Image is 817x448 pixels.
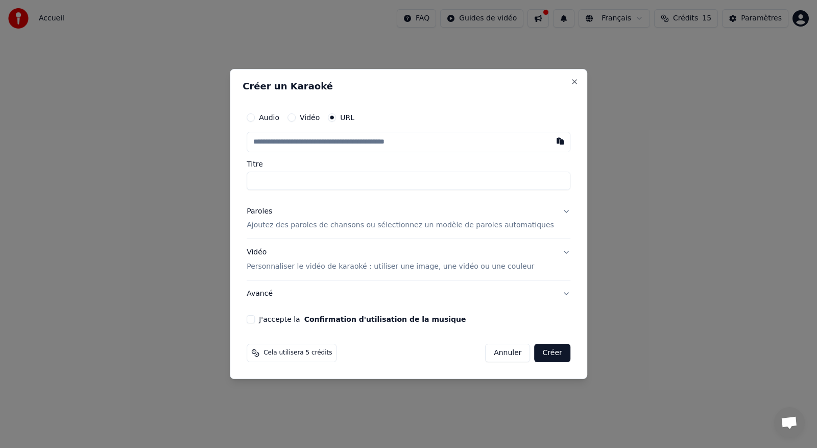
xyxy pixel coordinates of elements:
[247,160,570,168] label: Titre
[535,344,570,362] button: Créer
[247,262,534,272] p: Personnaliser le vidéo de karaoké : utiliser une image, une vidéo ou une couleur
[243,82,574,91] h2: Créer un Karaoké
[247,248,534,272] div: Vidéo
[247,206,272,217] div: Paroles
[247,198,570,239] button: ParolesAjoutez des paroles de chansons ou sélectionnez un modèle de paroles automatiques
[259,114,279,121] label: Audio
[340,114,354,121] label: URL
[247,280,570,307] button: Avancé
[247,240,570,280] button: VidéoPersonnaliser le vidéo de karaoké : utiliser une image, une vidéo ou une couleur
[259,316,466,323] label: J'accepte la
[485,344,530,362] button: Annuler
[247,221,554,231] p: Ajoutez des paroles de chansons ou sélectionnez un modèle de paroles automatiques
[304,316,466,323] button: J'accepte la
[263,349,332,357] span: Cela utilisera 5 crédits
[300,114,320,121] label: Vidéo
